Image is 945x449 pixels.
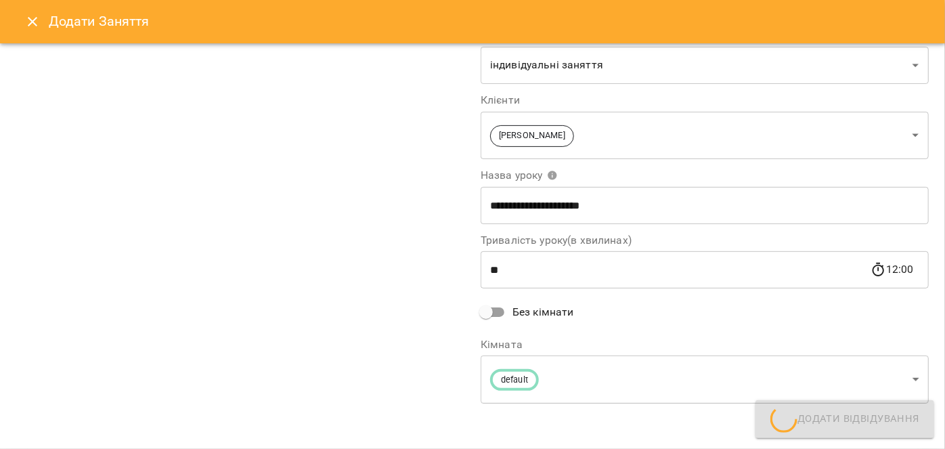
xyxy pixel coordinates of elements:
label: Кімната [481,339,929,350]
div: default [481,356,929,404]
div: [PERSON_NAME] [481,111,929,159]
div: індивідуальні заняття [481,47,929,85]
span: Без кімнати [512,304,574,320]
span: default [493,374,536,387]
label: Тривалість уроку(в хвилинах) [481,235,929,246]
label: Клієнти [481,95,929,106]
h6: Додати Заняття [49,11,929,32]
span: [PERSON_NAME] [491,129,573,142]
svg: Вкажіть назву уроку або виберіть клієнтів [547,170,558,181]
span: Назва уроку [481,170,558,181]
button: Close [16,5,49,38]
